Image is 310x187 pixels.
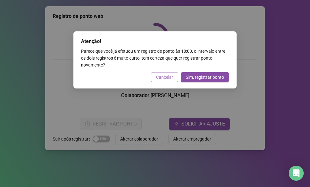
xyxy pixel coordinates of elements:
[186,74,224,81] span: Sim, registrar ponto
[81,38,229,45] div: Atenção!
[81,48,229,68] div: Parece que você já efetuou um registro de ponto às 18:00 , o intervalo entre os dois registros é ...
[181,72,229,82] button: Sim, registrar ponto
[151,72,178,82] button: Cancelar
[156,74,173,81] span: Cancelar
[289,166,304,181] div: Open Intercom Messenger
